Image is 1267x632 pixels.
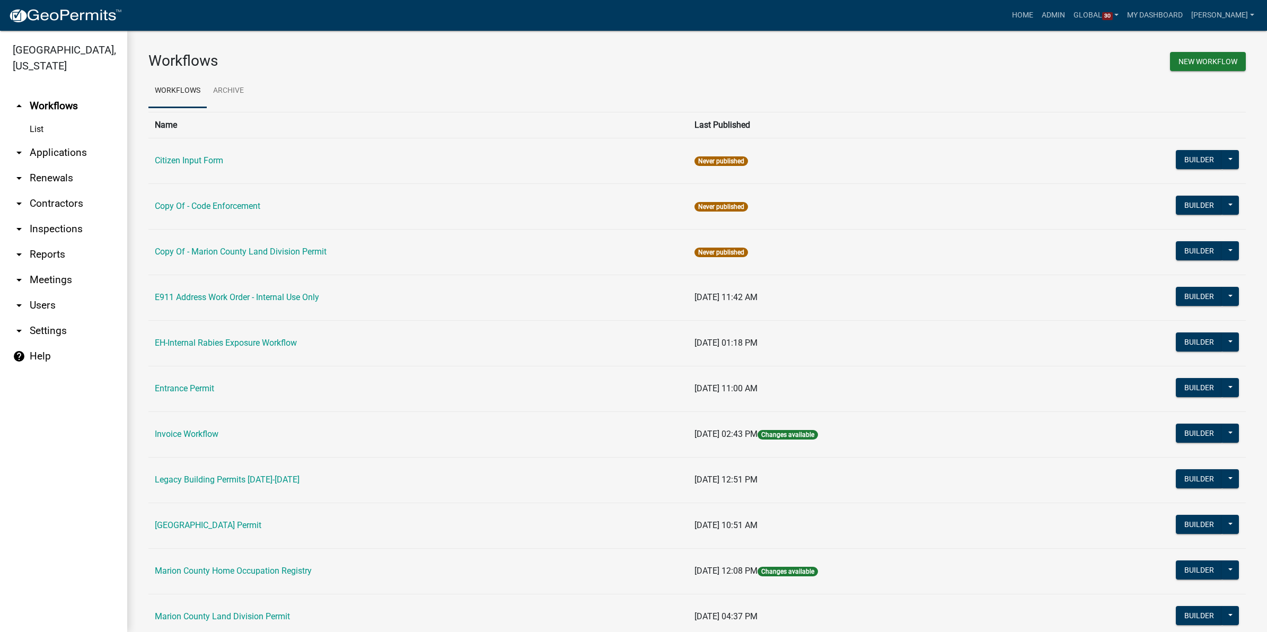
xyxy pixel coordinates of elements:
span: [DATE] 11:42 AM [694,292,758,302]
a: Admin [1037,5,1069,25]
a: Home [1008,5,1037,25]
a: Global30 [1069,5,1123,25]
a: Invoice Workflow [155,429,218,439]
a: Entrance Permit [155,383,214,393]
th: Last Published [688,112,1045,138]
h3: Workflows [148,52,689,70]
th: Name [148,112,688,138]
span: Never published [694,202,748,212]
a: Legacy Building Permits [DATE]-[DATE] [155,475,300,485]
button: New Workflow [1170,52,1246,71]
i: arrow_drop_down [13,223,25,235]
i: help [13,350,25,363]
button: Builder [1176,287,1222,306]
a: EH-Internal Rabies Exposure Workflow [155,338,297,348]
a: Copy Of - Code Enforcement [155,201,260,211]
i: arrow_drop_down [13,172,25,185]
i: arrow_drop_down [13,299,25,312]
button: Builder [1176,241,1222,260]
a: Copy Of - Marion County Land Division Permit [155,247,327,257]
a: [GEOGRAPHIC_DATA] Permit [155,520,261,530]
button: Builder [1176,332,1222,352]
span: [DATE] 11:00 AM [694,383,758,393]
a: E911 Address Work Order - Internal Use Only [155,292,319,302]
button: Builder [1176,469,1222,488]
a: Archive [207,74,250,108]
a: Workflows [148,74,207,108]
button: Builder [1176,515,1222,534]
i: arrow_drop_down [13,274,25,286]
span: [DATE] 12:08 PM [694,566,758,576]
span: [DATE] 04:37 PM [694,611,758,621]
a: My Dashboard [1123,5,1187,25]
span: Changes available [758,430,818,440]
span: Never published [694,156,748,166]
a: Marion County Land Division Permit [155,611,290,621]
button: Builder [1176,560,1222,580]
button: Builder [1176,150,1222,169]
button: Builder [1176,378,1222,397]
span: [DATE] 02:43 PM [694,429,758,439]
i: arrow_drop_down [13,146,25,159]
i: arrow_drop_down [13,324,25,337]
span: [DATE] 10:51 AM [694,520,758,530]
a: Citizen Input Form [155,155,223,165]
span: Changes available [758,567,818,576]
i: arrow_drop_down [13,197,25,210]
i: arrow_drop_down [13,248,25,261]
button: Builder [1176,196,1222,215]
span: 30 [1102,12,1113,21]
i: arrow_drop_up [13,100,25,112]
a: Marion County Home Occupation Registry [155,566,312,576]
a: [PERSON_NAME] [1187,5,1259,25]
button: Builder [1176,606,1222,625]
button: Builder [1176,424,1222,443]
span: [DATE] 01:18 PM [694,338,758,348]
span: Never published [694,248,748,257]
span: [DATE] 12:51 PM [694,475,758,485]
